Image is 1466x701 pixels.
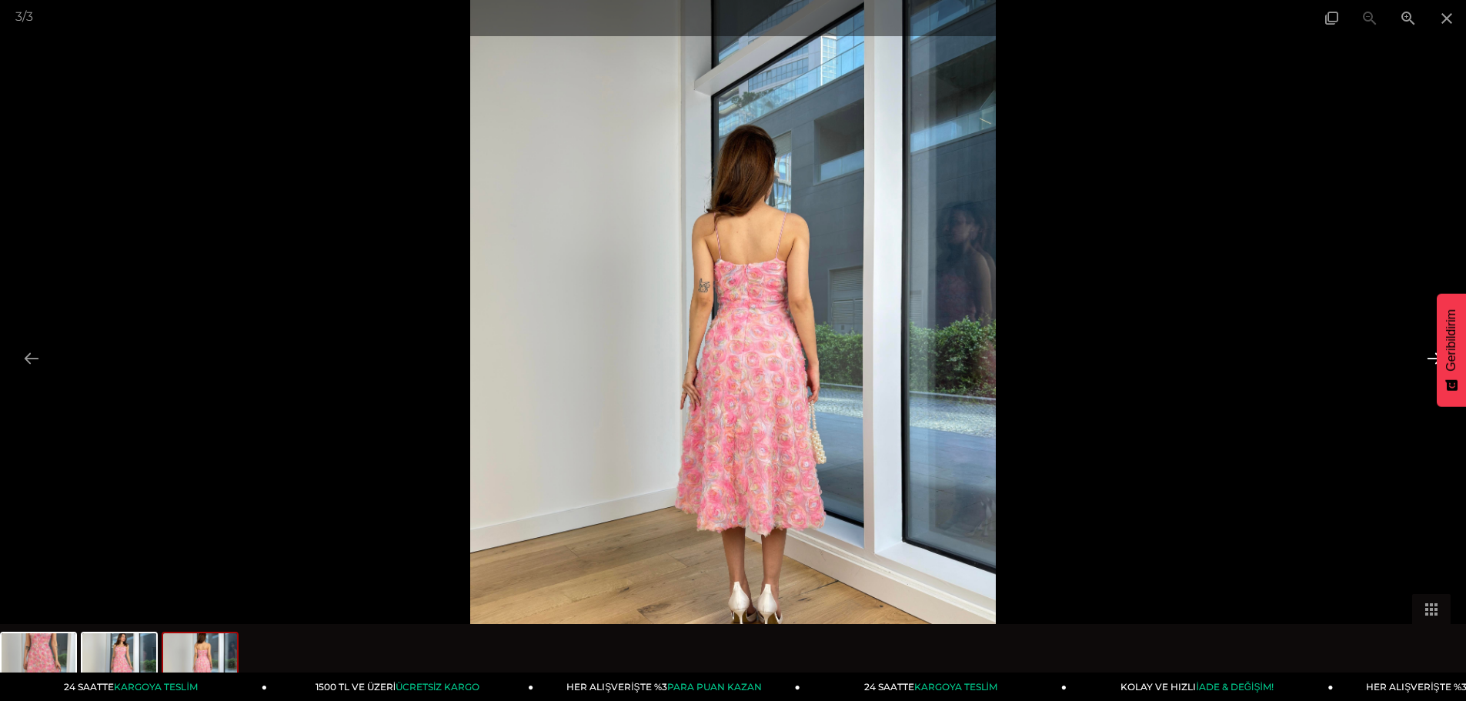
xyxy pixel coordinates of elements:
a: 24 SAATTEKARGOYA TESLİM [800,673,1067,701]
a: HER ALIŞVERİŞTE %3PARA PUAN KAZAN [533,673,800,701]
a: KOLAY VE HIZLIİADE & DEĞİŞİM! [1067,673,1333,701]
span: 3 [15,9,22,24]
span: ÜCRETSİZ KARGO [396,681,479,693]
span: PARA PUAN KAZAN [667,681,762,693]
span: İADE & DEĞİŞİM! [1196,681,1273,693]
span: KARGOYA TESLİM [114,681,197,693]
img: erlan-elbise-24y514-786d14.jpg [82,633,156,692]
button: Toggle thumbnails [1412,594,1451,624]
span: Geribildirim [1444,309,1458,372]
span: 3 [26,9,33,24]
a: 24 SAATTEKARGOYA TESLİM [1,673,267,701]
button: Geribildirim - Show survey [1437,294,1466,407]
img: erlan-elbise-24y514-18b0-4.jpg [2,633,75,692]
span: KARGOYA TESLİM [914,681,997,693]
img: erlan-elbise-24y514-8db-27.jpg [163,633,237,692]
a: 1500 TL VE ÜZERİÜCRETSİZ KARGO [267,673,533,701]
